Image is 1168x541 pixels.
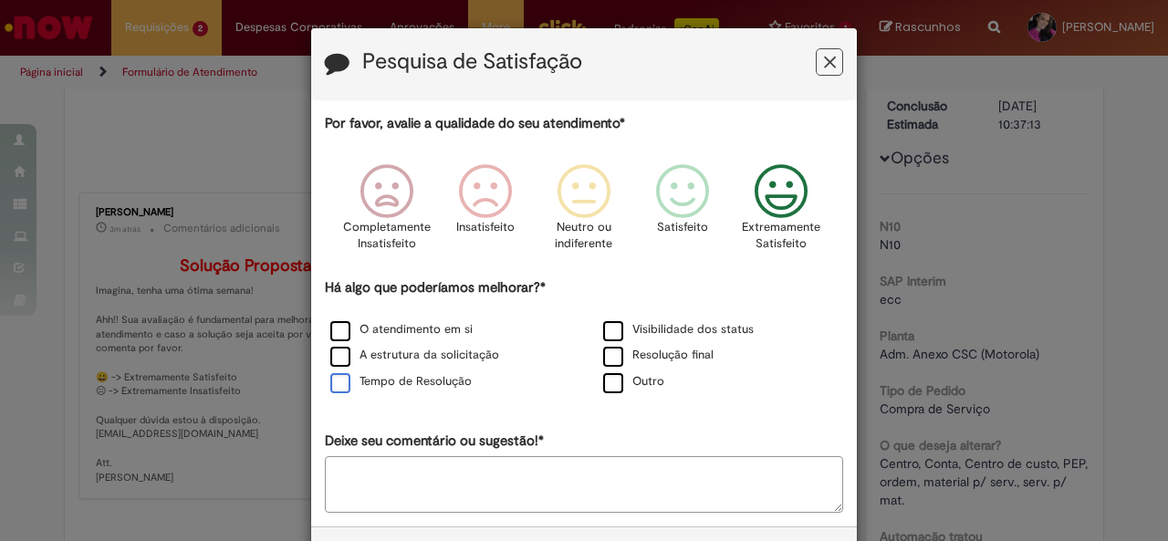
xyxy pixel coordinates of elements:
div: Neutro ou indiferente [537,151,631,276]
label: Visibilidade dos status [603,321,754,338]
label: Deixe seu comentário ou sugestão!* [325,432,544,451]
div: Satisfeito [636,151,729,276]
label: Por favor, avalie a qualidade do seu atendimento* [325,114,625,133]
p: Satisfeito [657,219,708,236]
div: Há algo que poderíamos melhorar?* [325,278,843,396]
p: Neutro ou indiferente [551,219,617,253]
label: Pesquisa de Satisfação [362,50,582,74]
label: Outro [603,373,664,390]
label: A estrutura da solicitação [330,347,499,364]
label: Tempo de Resolução [330,373,472,390]
div: Completamente Insatisfeito [339,151,433,276]
p: Insatisfeito [456,219,515,236]
label: Resolução final [603,347,714,364]
label: O atendimento em si [330,321,473,338]
p: Completamente Insatisfeito [343,219,431,253]
div: Extremamente Satisfeito [735,151,828,276]
div: Insatisfeito [439,151,532,276]
p: Extremamente Satisfeito [742,219,820,253]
